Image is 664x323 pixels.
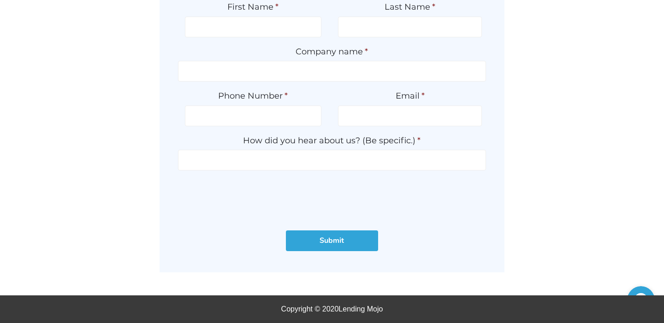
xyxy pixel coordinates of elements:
label: First Name [185,2,322,12]
iframe: reCAPTCHA [262,180,402,216]
label: Email [338,91,482,101]
input: Submit [286,230,378,251]
div: Copyright © 2020 [55,302,609,316]
span: Lending Mojo [338,305,383,313]
label: How did you hear about us? (Be specific.) [178,135,486,146]
label: Last Name [338,2,482,12]
label: Company name [178,47,486,57]
label: Phone Number [185,91,322,101]
iframe: chat widget [627,286,655,314]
